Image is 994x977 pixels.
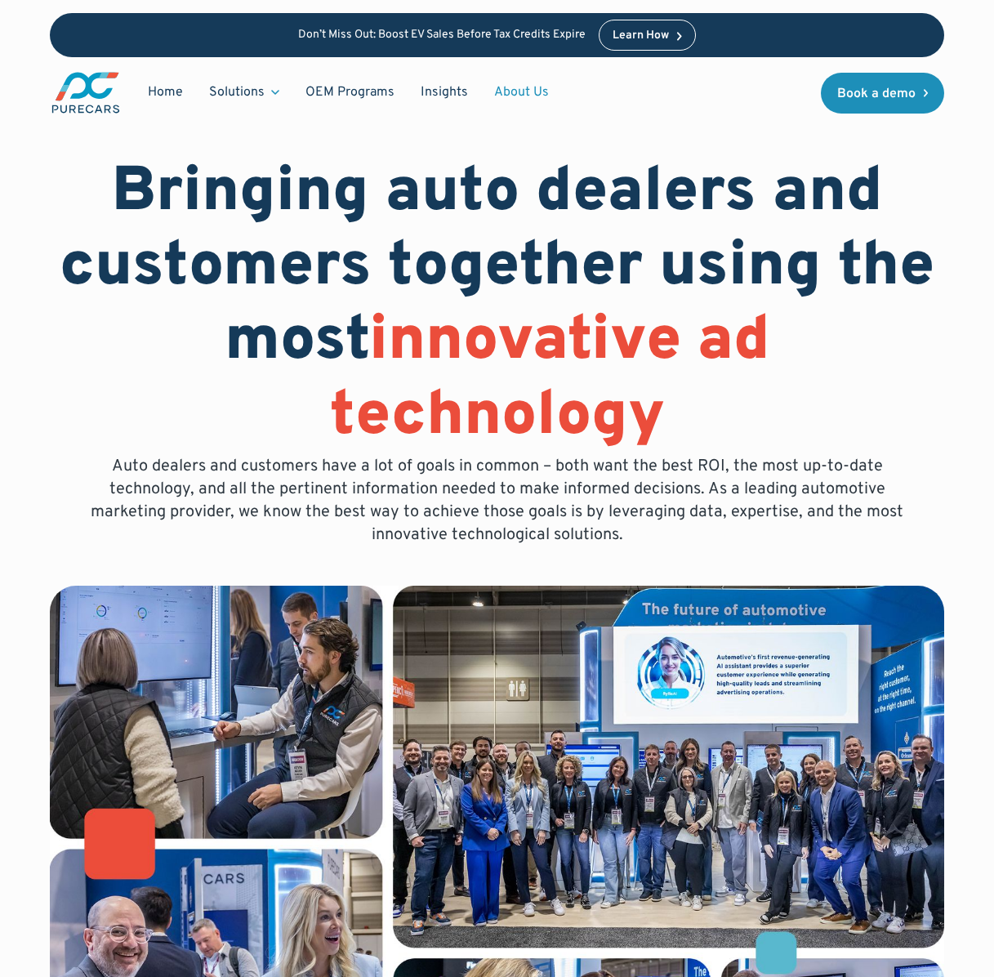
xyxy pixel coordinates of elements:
[330,303,770,456] span: innovative ad technology
[613,30,669,42] div: Learn How
[50,157,944,455] h1: Bringing auto dealers and customers together using the most
[196,77,292,108] div: Solutions
[50,70,122,115] img: purecars logo
[209,83,265,101] div: Solutions
[79,455,916,546] p: Auto dealers and customers have a lot of goals in common – both want the best ROI, the most up-to...
[837,87,916,100] div: Book a demo
[599,20,696,51] a: Learn How
[292,77,408,108] a: OEM Programs
[50,70,122,115] a: main
[481,77,562,108] a: About Us
[298,29,586,42] p: Don’t Miss Out: Boost EV Sales Before Tax Credits Expire
[135,77,196,108] a: Home
[821,73,945,114] a: Book a demo
[408,77,481,108] a: Insights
